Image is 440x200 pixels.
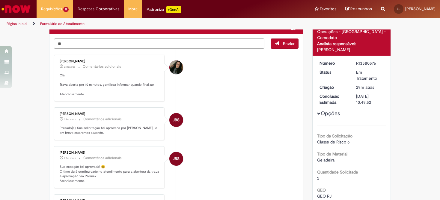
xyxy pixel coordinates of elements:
time: 30/09/2025 10:42:57 [356,85,374,90]
span: 22m atrás [64,156,76,160]
a: Página inicial [7,21,27,26]
time: 30/09/2025 10:51:02 [64,65,75,69]
div: [PERSON_NAME] [60,151,159,155]
span: 21m atrás [64,65,75,69]
b: GEO [317,187,326,193]
a: Formulário de Atendimento [40,21,85,26]
time: 30/09/2025 10:49:52 [64,118,76,121]
dt: Conclusão Estimada [315,93,352,105]
span: GEO RJ [317,193,331,199]
small: Comentários adicionais [83,64,121,69]
span: 22m atrás [64,118,76,121]
div: Analista responsável: [317,41,386,47]
small: Comentários adicionais [83,155,122,161]
button: Adicionar anexos [291,23,299,31]
b: Quantidade Solicitada [317,169,358,175]
p: +GenAi [166,6,181,13]
dt: Status [315,69,352,75]
span: More [128,6,138,12]
div: Em Tratamento [356,69,384,81]
span: [PERSON_NAME] [405,6,436,11]
div: [DATE] 10:49:52 [356,93,384,105]
dt: Número [315,60,352,66]
span: JBS [173,152,180,166]
div: Padroniza [147,6,181,13]
textarea: Digite sua mensagem aqui... [54,38,264,49]
span: Rascunhos [350,6,372,12]
span: Geladeira [317,157,334,163]
h2: Solicitações de Comodato Histórico de tíquete [54,24,111,29]
p: Sua exceção foi aprovada! 😊 O time dará continuidade no atendimento para a abertura da trava e ap... [60,165,159,183]
div: [PERSON_NAME] [60,112,159,116]
div: [PERSON_NAME] [317,47,386,53]
b: Tipo de Material [317,151,347,157]
div: Operações - [GEOGRAPHIC_DATA] - Comodato [317,29,386,41]
a: Rascunhos [345,6,372,12]
div: R13580576 [356,60,384,66]
span: Classe de Risco 6 [317,139,350,145]
span: JBS [173,113,180,127]
ul: Trilhas de página [4,18,289,29]
div: Jacqueline Batista Shiota [169,113,183,127]
time: 30/09/2025 10:49:35 [64,156,76,160]
div: [PERSON_NAME] [60,60,159,63]
div: 30/09/2025 10:42:57 [356,84,384,90]
span: Despesas Corporativas [78,6,119,12]
small: Comentários adicionais [83,117,122,122]
span: Favoritos [320,6,336,12]
span: Enviar [283,41,295,46]
span: LL [397,7,400,11]
img: ServiceNow [1,3,31,15]
button: Enviar [271,38,299,49]
b: Tipo da Solicitação [317,133,352,139]
div: undefined Online [169,60,183,74]
dt: Criação [315,84,352,90]
span: Requisições [41,6,62,12]
div: Jacqueline Batista Shiota [169,152,183,166]
span: 2 [317,175,319,181]
p: Olá, Trava aberta por 10 minutos, gentileza informar quando finalizar Atenciosamente [60,73,159,97]
span: 29m atrás [356,85,374,90]
span: 11 [63,7,69,12]
p: Prezado(a), Sua solicitação foi aprovada por [PERSON_NAME] , e em breve estaremos atuando. [60,126,159,135]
